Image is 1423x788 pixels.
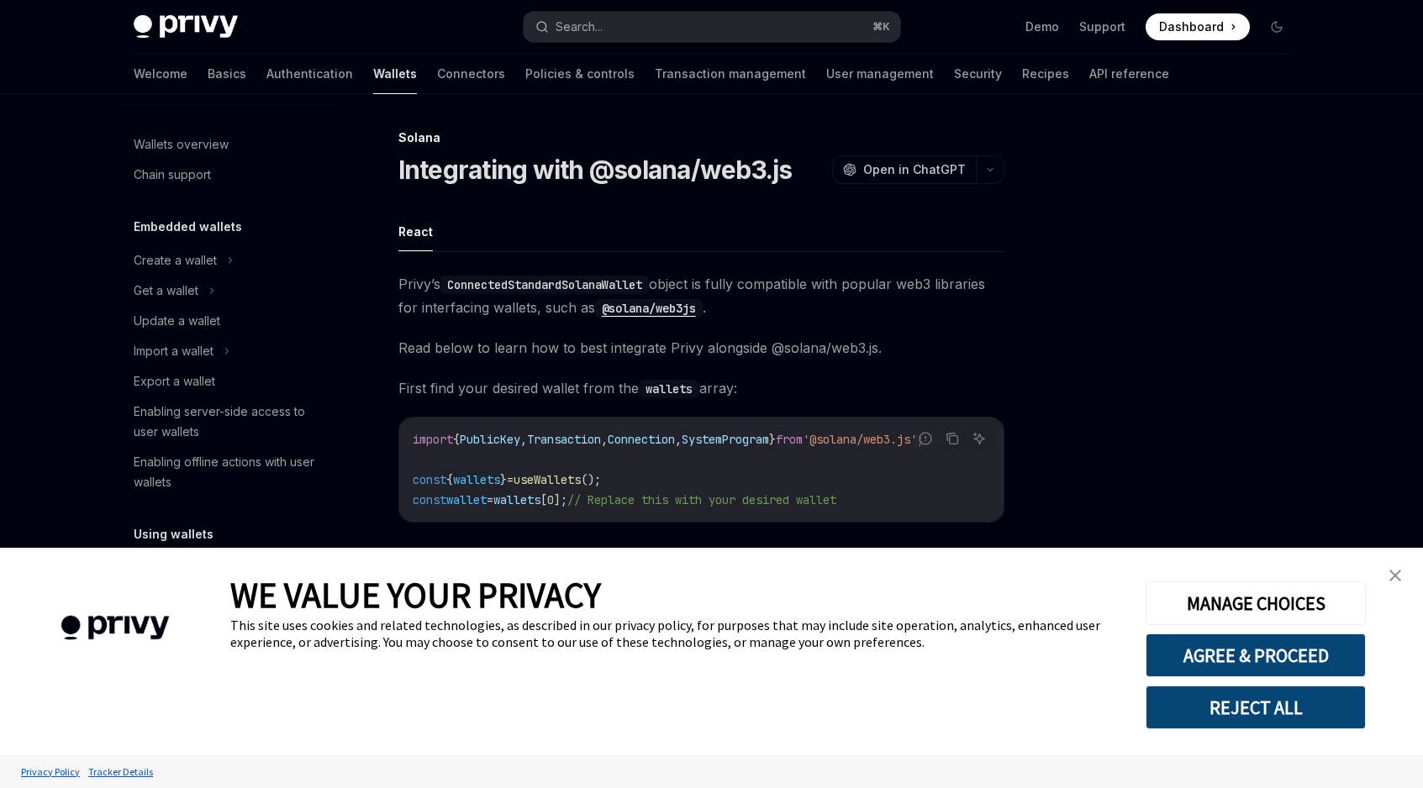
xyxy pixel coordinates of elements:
a: Chain support [120,160,335,190]
span: Dashboard [1159,18,1224,35]
div: Chain support [134,165,211,185]
code: wallets [639,380,699,398]
div: Update a wallet [134,311,220,331]
span: wallets [453,472,500,487]
span: // Replace this with your desired wallet [567,492,836,507]
button: Open in ChatGPT [832,155,976,184]
span: , [601,432,608,447]
a: Security [954,54,1002,94]
span: , [675,432,682,447]
span: , [520,432,527,447]
a: Connectors [437,54,505,94]
span: WE VALUE YOUR PRIVACY [230,573,601,617]
code: ConnectedStandardSolanaWallet [440,276,649,294]
span: } [500,472,507,487]
span: Connection [608,432,675,447]
div: Solana [398,129,1004,146]
img: dark logo [134,15,238,39]
button: React [398,212,433,251]
a: Basics [208,54,246,94]
img: company logo [25,591,205,665]
h5: Using wallets [134,524,213,544]
a: Tracker Details [84,757,157,786]
span: PublicKey [460,432,520,447]
a: Transaction management [655,54,806,94]
div: Search... [556,17,603,37]
div: Get a wallet [134,281,198,301]
a: Enabling offline actions with user wallets [120,447,335,497]
a: close banner [1378,559,1412,592]
div: Import a wallet [134,341,213,361]
span: const [413,472,446,487]
button: Toggle dark mode [1263,13,1290,40]
button: MANAGE CHOICES [1146,581,1366,625]
span: wallet [446,492,487,507]
a: Enabling server-side access to user wallets [120,397,335,447]
a: Wallets [373,54,417,94]
button: Ask AI [968,428,990,449]
span: Privy’s object is fully compatible with popular web3 libraries for interfacing wallets, such as . [398,272,1004,319]
button: REJECT ALL [1146,686,1366,729]
button: Report incorrect code [914,428,936,449]
a: Recipes [1022,54,1069,94]
a: Demo [1025,18,1059,35]
a: User management [826,54,934,94]
span: 0 [547,492,554,507]
div: Enabling server-side access to user wallets [134,402,325,442]
span: [ [540,492,547,507]
span: (); [581,472,601,487]
a: Support [1079,18,1125,35]
div: This site uses cookies and related technologies, as described in our privacy policy, for purposes... [230,617,1120,650]
h5: Embedded wallets [134,217,242,237]
span: Transaction [527,432,601,447]
span: { [453,432,460,447]
a: Authentication [266,54,353,94]
a: Wallets overview [120,129,335,160]
span: ⌘ K [872,20,890,34]
button: AGREE & PROCEED [1146,633,1366,677]
span: First find your desired wallet from the array: [398,376,1004,400]
div: Export a wallet [134,371,215,391]
a: @solana/web3js [595,299,703,316]
a: Update a wallet [120,306,335,336]
h1: Integrating with @solana/web3.js [398,155,793,185]
a: Export a wallet [120,366,335,397]
span: useWallets [514,472,581,487]
span: Open in ChatGPT [863,161,966,178]
div: Create a wallet [134,250,217,271]
span: from [776,432,803,447]
a: Welcome [134,54,187,94]
span: import [413,432,453,447]
a: API reference [1089,54,1169,94]
a: Dashboard [1146,13,1250,40]
img: close banner [1389,570,1401,581]
button: Search...⌘K [524,12,900,42]
span: wallets [493,492,540,507]
a: Policies & controls [525,54,635,94]
span: = [487,492,493,507]
span: const [413,492,446,507]
div: Enabling offline actions with user wallets [134,452,325,492]
span: '@solana/web3.js' [803,432,917,447]
span: ]; [554,492,567,507]
span: } [769,432,776,447]
span: { [446,472,453,487]
span: SystemProgram [682,432,769,447]
a: Privacy Policy [17,757,84,786]
span: = [507,472,514,487]
button: Copy the contents from the code block [941,428,963,449]
code: @solana/web3js [595,299,703,318]
div: Wallets overview [134,134,229,155]
span: Read below to learn how to best integrate Privy alongside @solana/web3.js. [398,336,1004,360]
